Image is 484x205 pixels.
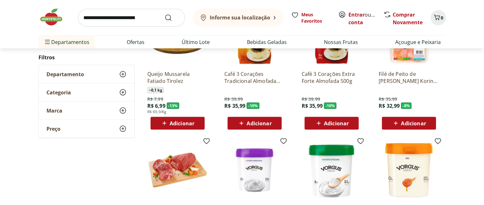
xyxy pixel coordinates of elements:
[39,8,70,27] img: Hortifruti
[147,102,165,109] span: R$ 6,99
[401,103,411,109] span: - 8 %
[147,96,163,102] span: R$ 7,99
[165,14,180,22] button: Submit Search
[44,34,89,50] span: Departamentos
[379,70,439,84] a: Filé de Peito de [PERSON_NAME] Korin 600g
[382,117,436,130] button: Adicionar
[210,14,270,21] b: Informe sua localização
[348,11,383,26] a: Criar conta
[224,96,243,102] span: R$ 39,99
[247,103,259,109] span: - 10 %
[147,87,164,93] span: ~ 0,1 kg
[46,107,62,114] span: Marca
[393,11,423,26] a: Comprar Novamente
[228,117,282,130] button: Adicionar
[301,96,320,102] span: R$ 39,99
[224,70,285,84] a: Café 3 Corações Tradicional Almofada 500g
[151,117,205,130] button: Adicionar
[39,102,134,120] button: Marca
[291,11,331,24] a: Meus Favoritos
[39,65,134,83] button: Departamento
[46,71,84,77] span: Departamento
[224,140,285,201] img: Iogurte Natural Desnatado 0% de Gordura Yorgus 500G
[379,96,397,102] span: R$ 35,99
[301,102,322,109] span: R$ 35,99
[147,140,208,201] img: Músculo de Primeira Bovino
[39,51,135,64] h2: Filtros
[127,38,144,46] a: Ofertas
[401,121,426,126] span: Adicionar
[147,70,208,84] a: Queijo Mussarela Fatiado Tirolez
[182,38,210,46] a: Último Lote
[39,120,134,138] button: Preço
[44,34,51,50] button: Menu
[301,140,362,201] img: Iogurte Integral Yorgus Grego 500g
[224,102,245,109] span: R$ 35,99
[46,126,60,132] span: Preço
[395,38,441,46] a: Açougue e Peixaria
[193,9,284,27] button: Informe sua localização
[324,38,358,46] a: Nossas Frutas
[78,9,185,27] input: search
[305,117,359,130] button: Adicionar
[379,102,400,109] span: R$ 32,99
[379,140,439,201] img: Iogurte Desnatado Mel Yorgus 500g
[247,121,271,126] span: Adicionar
[324,121,349,126] span: Adicionar
[324,103,337,109] span: - 10 %
[39,84,134,101] button: Categoria
[167,103,179,109] span: - 13 %
[147,109,167,114] span: R$ 69,9/Kg
[170,121,194,126] span: Adicionar
[301,70,362,84] a: Café 3 Corações Extra Forte Almofada 500g
[348,11,365,18] a: Entrar
[441,15,443,21] span: 0
[46,89,71,96] span: Categoria
[431,10,446,26] button: Carrinho
[348,11,377,26] span: ou
[301,11,331,24] span: Meus Favoritos
[247,38,287,46] a: Bebidas Geladas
